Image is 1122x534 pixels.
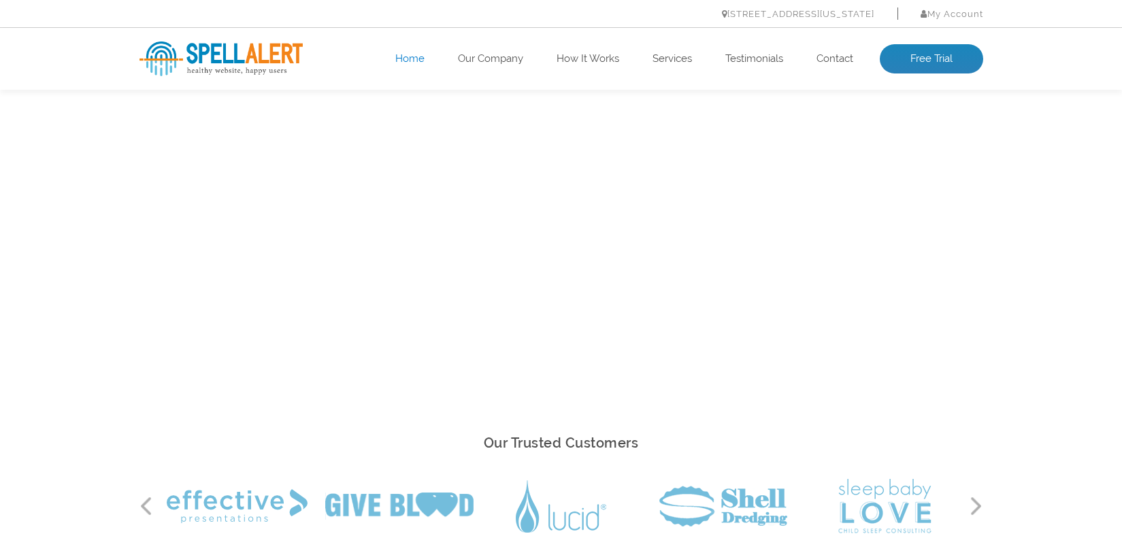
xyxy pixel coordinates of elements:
img: Effective [167,489,308,523]
button: Previous [139,496,153,516]
img: Shell Dredging [659,486,787,527]
img: Lucid [516,480,606,533]
img: Sleep Baby Love [838,479,931,533]
button: Next [970,496,983,516]
img: Give Blood [325,493,474,520]
h2: Our Trusted Customers [139,431,983,455]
